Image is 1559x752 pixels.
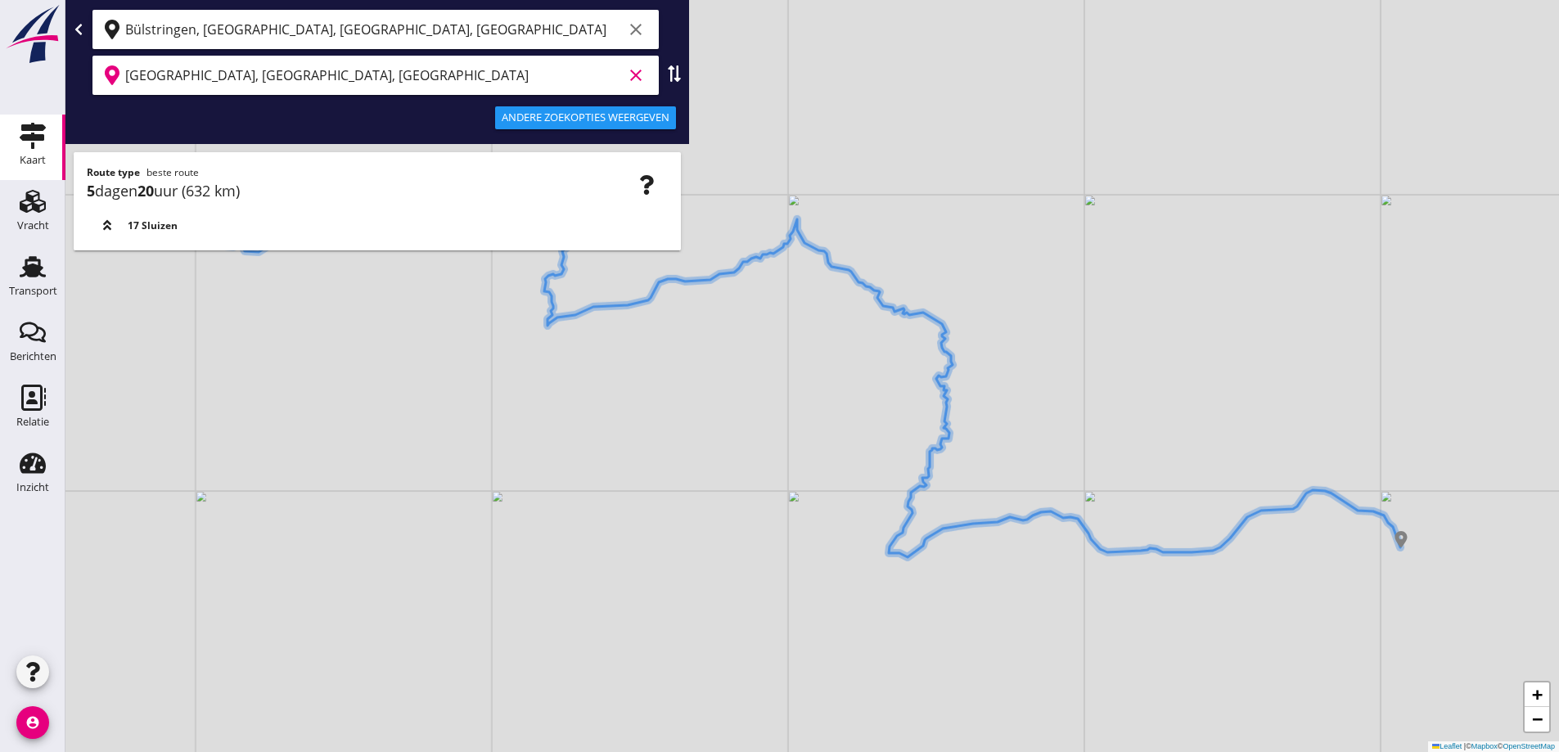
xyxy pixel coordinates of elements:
div: Relatie [16,417,49,427]
a: Mapbox [1471,742,1498,750]
div: Berichten [10,351,56,362]
div: Inzicht [16,482,49,493]
div: © © [1428,741,1559,752]
div: Andere zoekopties weergeven [502,110,669,126]
input: Bestemming [125,62,623,88]
a: Zoom out [1525,707,1549,732]
strong: 20 [137,181,154,200]
a: Leaflet [1432,742,1462,750]
div: dagen uur (632 km) [87,180,668,202]
a: Zoom in [1525,682,1549,707]
div: Transport [9,286,57,296]
img: logo-small.a267ee39.svg [3,4,62,65]
span: + [1532,684,1543,705]
span: 17 Sluizen [128,218,178,233]
i: clear [626,65,646,85]
img: Marker [1393,531,1409,547]
i: account_circle [16,706,49,739]
span: − [1532,709,1543,729]
input: Vertrekpunt [125,16,623,43]
div: Kaart [20,155,46,165]
button: Andere zoekopties weergeven [495,106,676,129]
strong: Route type [87,165,140,179]
a: OpenStreetMap [1503,742,1555,750]
strong: 5 [87,181,95,200]
i: clear [626,20,646,39]
span: beste route [146,165,199,179]
div: Vracht [17,220,49,231]
span: | [1464,742,1466,750]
